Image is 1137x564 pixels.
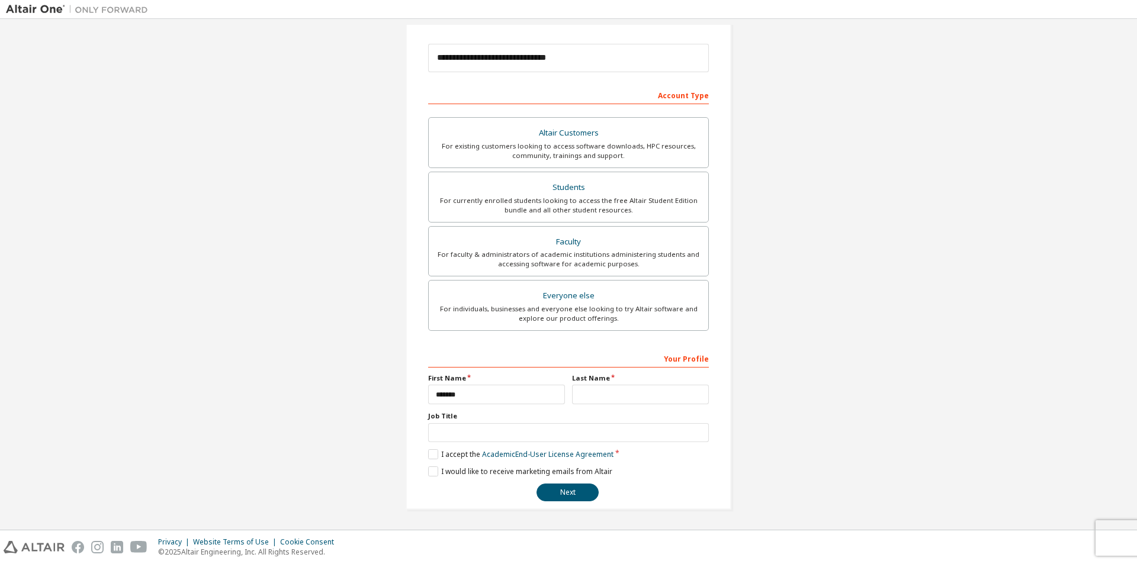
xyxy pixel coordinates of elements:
[158,547,341,557] p: © 2025 Altair Engineering, Inc. All Rights Reserved.
[436,234,701,250] div: Faculty
[428,449,614,459] label: I accept the
[72,541,84,553] img: facebook.svg
[428,373,565,383] label: First Name
[130,541,147,553] img: youtube.svg
[428,411,709,421] label: Job Title
[436,250,701,269] div: For faculty & administrators of academic institutions administering students and accessing softwa...
[6,4,154,15] img: Altair One
[436,288,701,304] div: Everyone else
[436,125,701,141] div: Altair Customers
[4,541,65,553] img: altair_logo.svg
[482,449,614,459] a: Academic End-User License Agreement
[428,349,709,368] div: Your Profile
[280,537,341,547] div: Cookie Consent
[193,537,280,547] div: Website Terms of Use
[436,179,701,196] div: Students
[572,373,709,383] label: Last Name
[428,85,709,104] div: Account Type
[537,484,599,501] button: Next
[436,304,701,323] div: For individuals, businesses and everyone else looking to try Altair software and explore our prod...
[158,537,193,547] div: Privacy
[428,466,612,476] label: I would like to receive marketing emails from Altair
[111,541,123,553] img: linkedin.svg
[436,141,701,160] div: For existing customers looking to access software downloads, HPC resources, community, trainings ...
[436,196,701,215] div: For currently enrolled students looking to access the free Altair Student Edition bundle and all ...
[91,541,104,553] img: instagram.svg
